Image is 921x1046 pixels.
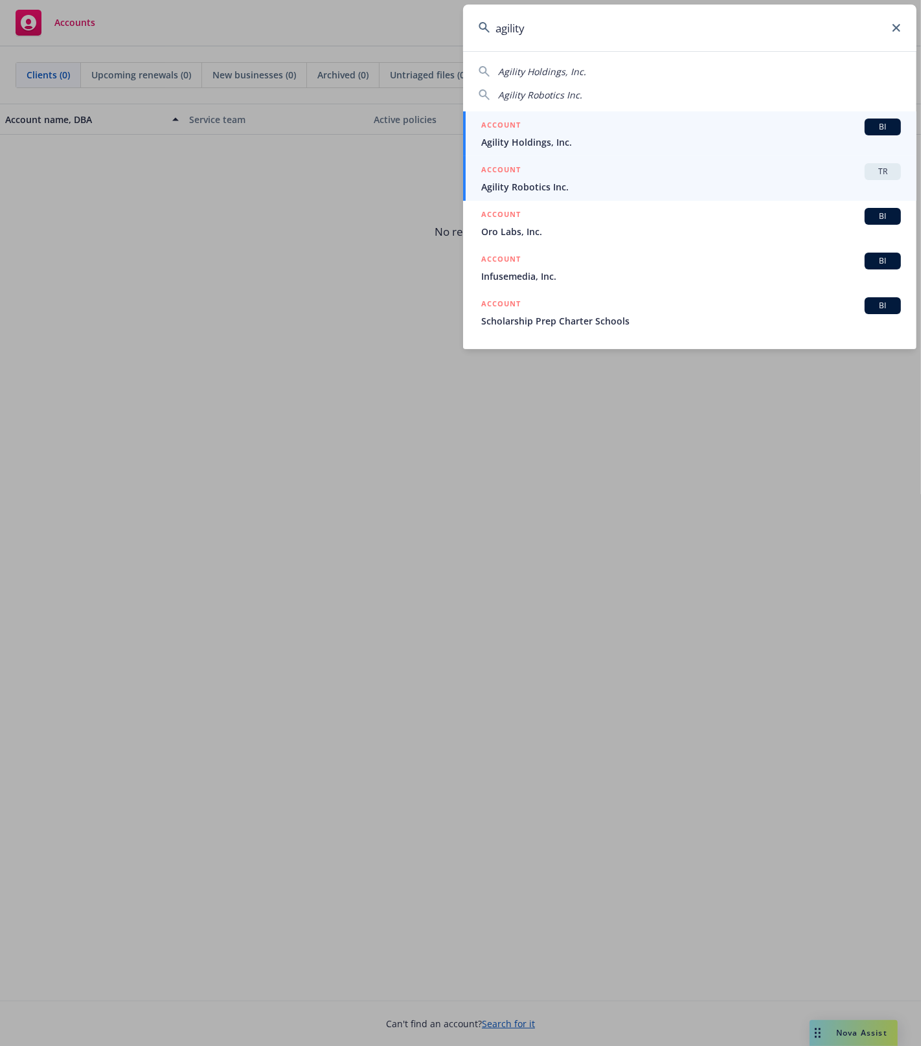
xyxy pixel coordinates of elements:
[870,300,896,312] span: BI
[481,180,901,194] span: Agility Robotics Inc.
[463,290,916,335] a: ACCOUNTBIScholarship Prep Charter Schools
[498,89,582,101] span: Agility Robotics Inc.
[463,245,916,290] a: ACCOUNTBIInfusemedia, Inc.
[870,255,896,267] span: BI
[463,111,916,156] a: ACCOUNTBIAgility Holdings, Inc.
[481,253,521,268] h5: ACCOUNT
[498,65,586,78] span: Agility Holdings, Inc.
[463,5,916,51] input: Search...
[481,135,901,149] span: Agility Holdings, Inc.
[463,156,916,201] a: ACCOUNTTRAgility Robotics Inc.
[870,166,896,177] span: TR
[481,208,521,223] h5: ACCOUNT
[481,297,521,313] h5: ACCOUNT
[481,163,521,179] h5: ACCOUNT
[870,121,896,133] span: BI
[481,119,521,134] h5: ACCOUNT
[481,269,901,283] span: Infusemedia, Inc.
[870,210,896,222] span: BI
[481,225,901,238] span: Oro Labs, Inc.
[481,314,901,328] span: Scholarship Prep Charter Schools
[463,201,916,245] a: ACCOUNTBIOro Labs, Inc.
